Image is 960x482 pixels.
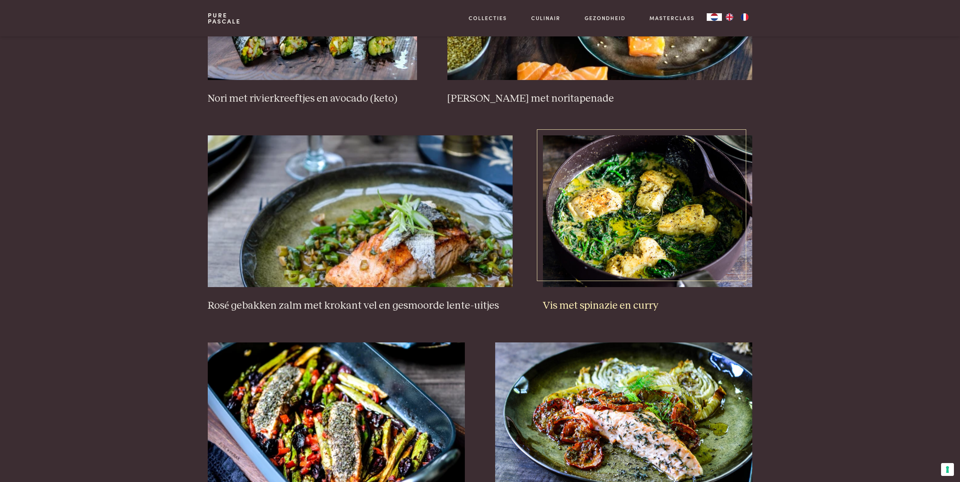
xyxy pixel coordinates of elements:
[208,299,513,312] h3: Rosé gebakken zalm met krokant vel en gesmoorde lente-uitjes
[447,92,753,105] h3: [PERSON_NAME] met noritapenade
[469,14,507,22] a: Collecties
[707,13,722,21] div: Language
[208,135,513,287] img: Rosé gebakken zalm met krokant vel en gesmoorde lente-uitjes
[543,135,752,312] a: Vis met spinazie en curry Vis met spinazie en curry
[707,13,722,21] a: NL
[722,13,737,21] a: EN
[208,92,417,105] h3: Nori met rivierkreeftjes en avocado (keto)
[208,12,241,24] a: PurePascale
[707,13,752,21] aside: Language selected: Nederlands
[649,14,695,22] a: Masterclass
[737,13,752,21] a: FR
[941,463,954,476] button: Uw voorkeuren voor toestemming voor trackingtechnologieën
[531,14,560,22] a: Culinair
[722,13,752,21] ul: Language list
[543,299,752,312] h3: Vis met spinazie en curry
[543,135,752,287] img: Vis met spinazie en curry
[208,135,513,312] a: Rosé gebakken zalm met krokant vel en gesmoorde lente-uitjes Rosé gebakken zalm met krokant vel e...
[585,14,626,22] a: Gezondheid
